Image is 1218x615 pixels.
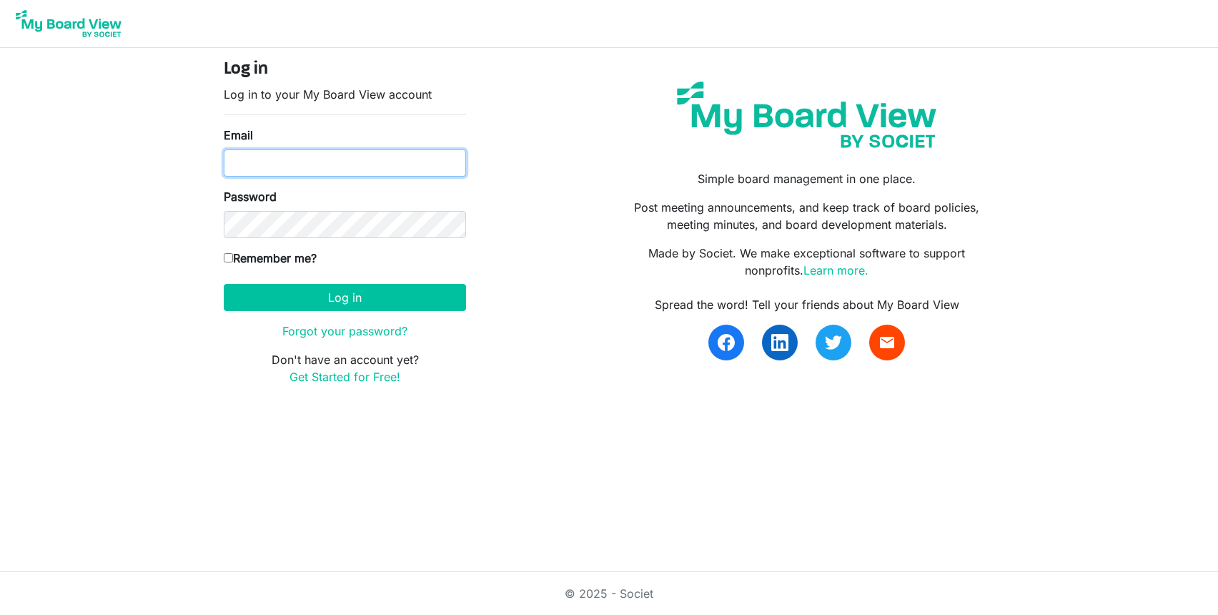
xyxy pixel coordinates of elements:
[224,127,253,144] label: Email
[282,324,407,338] a: Forgot your password?
[620,296,994,313] div: Spread the word! Tell your friends about My Board View
[666,71,947,159] img: my-board-view-societ.svg
[771,334,788,351] img: linkedin.svg
[565,586,653,601] a: © 2025 - Societ
[224,351,466,385] p: Don't have an account yet?
[825,334,842,351] img: twitter.svg
[878,334,896,351] span: email
[718,334,735,351] img: facebook.svg
[620,245,994,279] p: Made by Societ. We make exceptional software to support nonprofits.
[224,188,277,205] label: Password
[224,86,466,103] p: Log in to your My Board View account
[620,199,994,233] p: Post meeting announcements, and keep track of board policies, meeting minutes, and board developm...
[803,263,868,277] a: Learn more.
[224,250,317,267] label: Remember me?
[289,370,400,384] a: Get Started for Free!
[11,6,126,41] img: My Board View Logo
[620,170,994,187] p: Simple board management in one place.
[224,59,466,80] h4: Log in
[869,325,905,360] a: email
[224,284,466,311] button: Log in
[224,253,233,262] input: Remember me?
